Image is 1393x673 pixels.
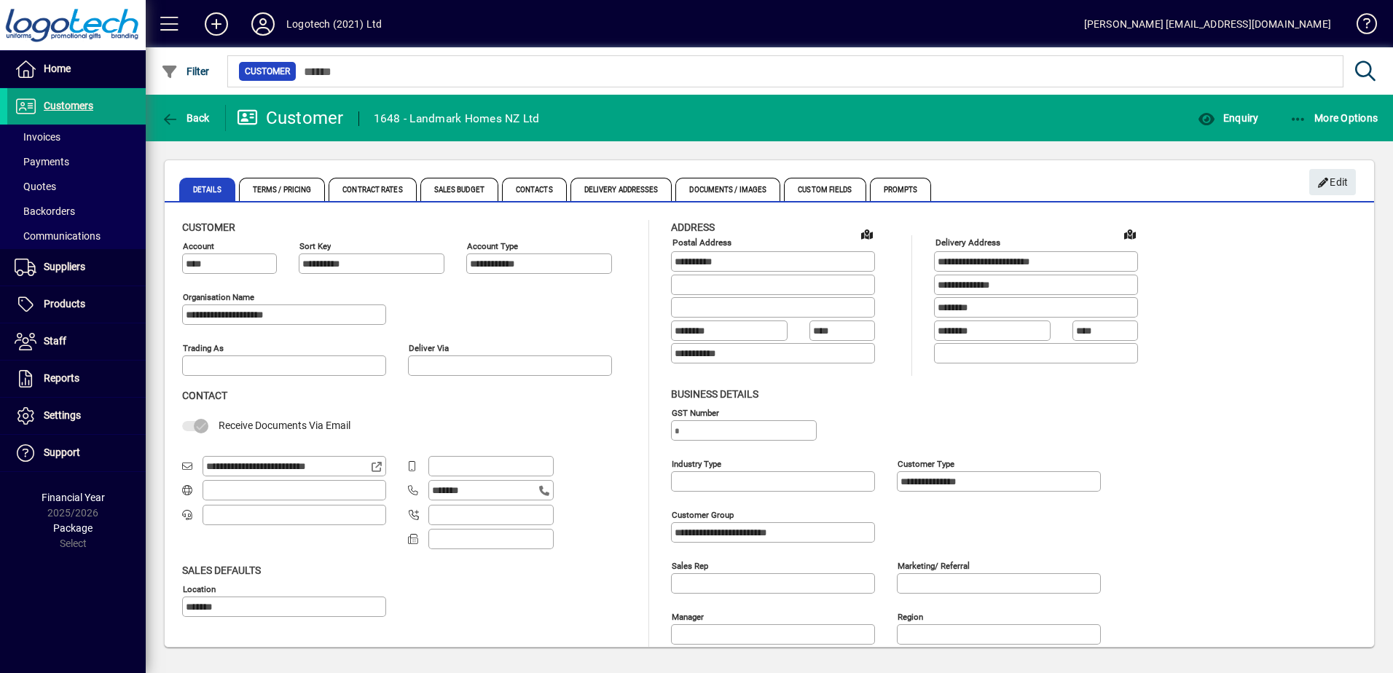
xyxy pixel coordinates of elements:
[182,390,227,401] span: Contact
[237,106,344,130] div: Customer
[1084,12,1331,36] div: [PERSON_NAME] [EMAIL_ADDRESS][DOMAIN_NAME]
[157,105,213,131] button: Back
[675,178,780,201] span: Documents / Images
[183,241,214,251] mat-label: Account
[7,435,146,471] a: Support
[239,178,326,201] span: Terms / Pricing
[672,458,721,468] mat-label: Industry type
[15,181,56,192] span: Quotes
[245,64,290,79] span: Customer
[7,149,146,174] a: Payments
[7,323,146,360] a: Staff
[7,249,146,286] a: Suppliers
[44,446,80,458] span: Support
[44,335,66,347] span: Staff
[1194,105,1262,131] button: Enquiry
[329,178,416,201] span: Contract Rates
[7,224,146,248] a: Communications
[671,388,758,400] span: Business details
[409,343,449,353] mat-label: Deliver via
[44,372,79,384] span: Reports
[299,241,331,251] mat-label: Sort key
[7,51,146,87] a: Home
[898,560,970,570] mat-label: Marketing/ Referral
[870,178,932,201] span: Prompts
[7,398,146,434] a: Settings
[183,343,224,353] mat-label: Trading as
[672,509,734,519] mat-label: Customer group
[1198,112,1258,124] span: Enquiry
[53,522,93,534] span: Package
[1286,105,1382,131] button: More Options
[44,298,85,310] span: Products
[15,156,69,168] span: Payments
[193,11,240,37] button: Add
[44,261,85,272] span: Suppliers
[7,174,146,199] a: Quotes
[1309,169,1356,195] button: Edit
[467,241,518,251] mat-label: Account Type
[240,11,286,37] button: Profile
[146,105,226,131] app-page-header-button: Back
[15,205,75,217] span: Backorders
[42,492,105,503] span: Financial Year
[15,230,101,242] span: Communications
[219,420,350,431] span: Receive Documents Via Email
[1317,170,1349,194] span: Edit
[7,199,146,224] a: Backorders
[1290,112,1378,124] span: More Options
[183,292,254,302] mat-label: Organisation name
[44,409,81,421] span: Settings
[374,107,540,130] div: 1648 - Landmark Homes NZ Ltd
[182,221,235,233] span: Customer
[7,125,146,149] a: Invoices
[286,12,382,36] div: Logotech (2021) Ltd
[420,178,498,201] span: Sales Budget
[570,178,672,201] span: Delivery Addresses
[182,564,261,576] span: Sales defaults
[179,178,235,201] span: Details
[15,131,60,143] span: Invoices
[502,178,567,201] span: Contacts
[161,66,210,77] span: Filter
[44,63,71,74] span: Home
[672,560,708,570] mat-label: Sales rep
[898,611,923,621] mat-label: Region
[7,361,146,397] a: Reports
[1118,222,1142,245] a: View on map
[672,611,704,621] mat-label: Manager
[183,583,216,594] mat-label: Location
[784,178,866,201] span: Custom Fields
[7,286,146,323] a: Products
[157,58,213,84] button: Filter
[898,458,954,468] mat-label: Customer type
[161,112,210,124] span: Back
[672,407,719,417] mat-label: GST Number
[1346,3,1375,50] a: Knowledge Base
[44,100,93,111] span: Customers
[855,222,879,245] a: View on map
[671,221,715,233] span: Address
